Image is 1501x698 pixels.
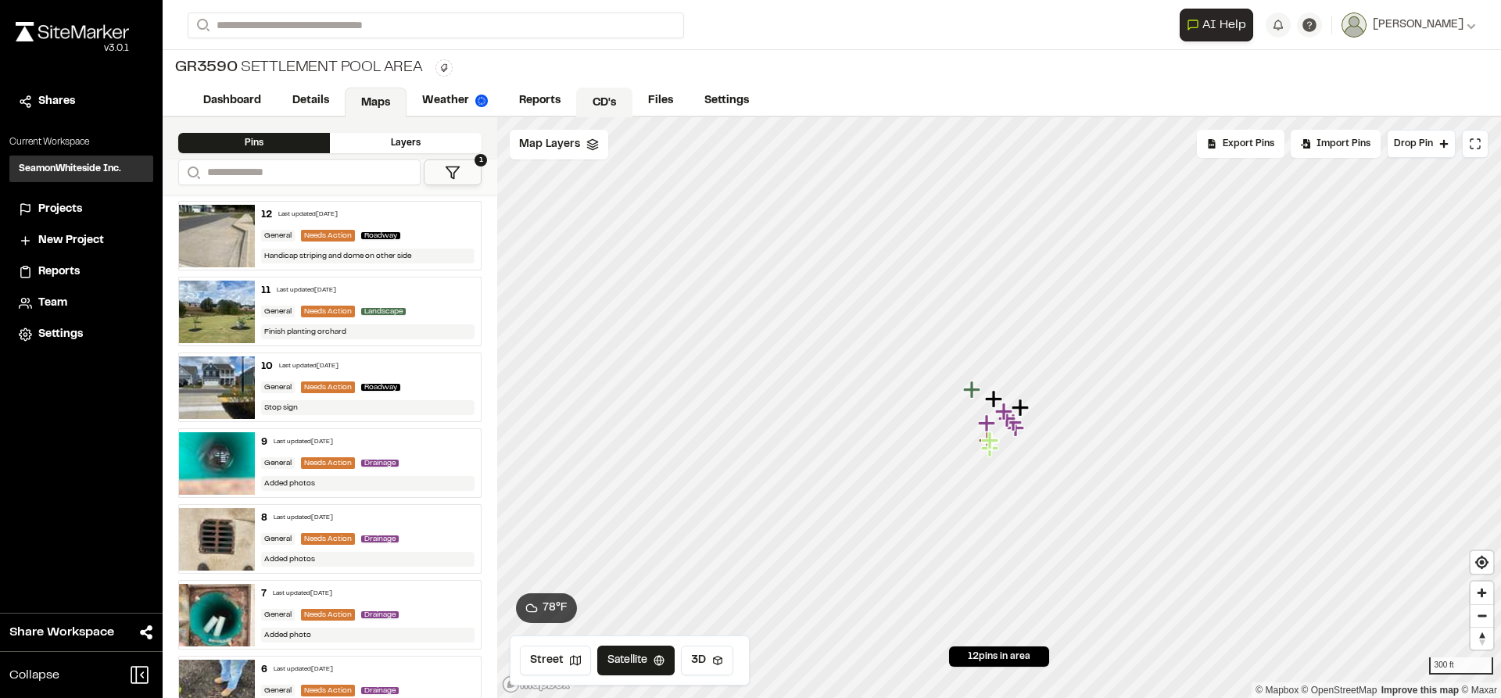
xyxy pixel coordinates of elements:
[261,435,267,449] div: 9
[1373,16,1463,34] span: [PERSON_NAME]
[502,675,571,693] a: Mapbox logo
[261,609,295,621] div: General
[516,593,577,623] button: 78°F
[261,552,475,567] div: Added photos
[301,230,355,242] div: Needs Action
[1461,685,1497,696] a: Maxar
[361,460,399,467] span: Drainage
[278,210,338,220] div: Last updated [DATE]
[19,295,144,312] a: Team
[301,457,355,469] div: Needs Action
[424,159,482,185] button: 1
[179,281,255,343] img: file
[345,88,407,117] a: Maps
[475,154,487,166] span: 1
[38,295,67,312] span: Team
[361,232,400,239] span: Roadway
[1317,137,1370,151] span: Import Pins
[19,263,144,281] a: Reports
[963,380,983,400] div: Map marker
[261,533,295,545] div: General
[16,22,129,41] img: rebrand.png
[19,93,144,110] a: Shares
[179,205,255,267] img: file
[981,431,1001,451] div: Map marker
[19,201,144,218] a: Projects
[1429,657,1493,675] div: 300 ft
[361,308,406,315] span: Landscape
[261,511,267,525] div: 8
[1180,9,1253,41] button: Open AI Assistant
[1471,551,1493,574] button: Find my location
[261,208,272,222] div: 12
[38,201,82,218] span: Projects
[689,86,765,116] a: Settings
[301,685,355,696] div: Needs Action
[1342,13,1476,38] button: [PERSON_NAME]
[301,533,355,545] div: Needs Action
[273,589,332,599] div: Last updated [DATE]
[597,646,675,675] button: Satellite
[274,665,333,675] div: Last updated [DATE]
[1342,13,1367,38] img: User
[38,326,83,343] span: Settings
[543,600,568,617] span: 78 ° F
[175,56,423,80] div: Settlement Pool Area
[361,535,399,542] span: Drainage
[1471,582,1493,604] span: Zoom in
[179,356,255,419] img: file
[1387,130,1456,158] button: Drop Pin
[38,263,80,281] span: Reports
[1180,9,1259,41] div: Open AI Assistant
[274,438,333,447] div: Last updated [DATE]
[261,230,295,242] div: General
[9,135,153,149] p: Current Workspace
[261,476,475,491] div: Added photos
[1197,130,1284,158] div: No pins available to export
[175,56,238,80] span: GR3590
[1394,137,1433,151] span: Drop Pin
[1291,130,1381,158] div: Import Pins into your project
[632,86,689,116] a: Files
[19,326,144,343] a: Settings
[1471,605,1493,627] span: Zoom out
[1471,604,1493,627] button: Zoom out
[261,360,273,374] div: 10
[1202,16,1246,34] span: AI Help
[1381,685,1459,696] a: Map feedback
[261,306,295,317] div: General
[435,59,453,77] button: Edit Tags
[261,628,475,643] div: Added photo
[1223,137,1274,151] span: Export Pins
[9,666,59,685] span: Collapse
[179,584,255,646] img: file
[19,232,144,249] a: New Project
[576,88,632,117] a: CD's
[301,609,355,621] div: Needs Action
[361,384,400,391] span: Roadway
[968,650,1030,664] span: 12 pins in area
[979,431,999,451] div: Map marker
[361,611,399,618] span: Drainage
[1471,627,1493,650] button: Reset bearing to north
[475,95,488,107] img: precipai.png
[681,646,733,675] button: 3D
[301,306,355,317] div: Needs Action
[995,402,1016,422] div: Map marker
[985,389,1005,410] div: Map marker
[519,136,580,153] span: Map Layers
[261,587,267,601] div: 7
[274,514,333,523] div: Last updated [DATE]
[178,133,330,153] div: Pins
[330,133,482,153] div: Layers
[16,41,129,55] div: Oh geez...please don't...
[361,687,399,694] span: Drainage
[520,646,591,675] button: Street
[1256,685,1299,696] a: Mapbox
[261,685,295,696] div: General
[497,117,1501,698] canvas: Map
[179,508,255,571] img: file
[407,86,503,116] a: Weather
[1012,398,1032,418] div: Map marker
